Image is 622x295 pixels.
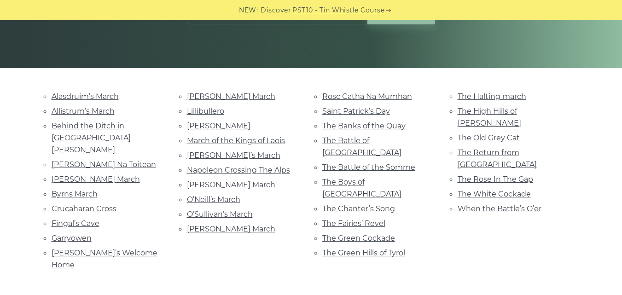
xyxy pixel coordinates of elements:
a: The White Cockade [458,190,531,198]
a: March of the Kings of Laois [187,136,285,145]
a: The Fairies’ Revel [322,219,385,228]
a: Alasdruim’s March [52,92,119,101]
a: Napoleon Crossing The Alps [187,166,290,174]
a: Garryowen [52,234,92,243]
a: The Green Hills of Tyrol [322,249,405,257]
a: Lillibullero [187,107,224,116]
a: O’Neill’s March [187,195,240,204]
a: Rosc Catha Na Mumhan [322,92,412,101]
a: The Return from [GEOGRAPHIC_DATA] [458,148,537,169]
span: Discover [261,5,291,16]
a: Saint Patrick’s Day [322,107,390,116]
a: Fingal’s Cave [52,219,99,228]
a: The Banks of the Quay [322,121,406,130]
a: The Boys of [GEOGRAPHIC_DATA] [322,178,401,198]
a: [PERSON_NAME] March [187,225,275,233]
a: The Green Cockade [322,234,395,243]
a: Byrns March [52,190,98,198]
a: The Battle of [GEOGRAPHIC_DATA] [322,136,401,157]
a: When the Battle’s O’er [458,204,541,213]
a: [PERSON_NAME]’s Welcome Home [52,249,157,269]
a: [PERSON_NAME] Na Toitean [52,160,156,169]
a: [PERSON_NAME] March [52,175,140,184]
a: The High Hills of [PERSON_NAME] [458,107,521,127]
a: Crucaharan Cross [52,204,116,213]
a: The Rose In The Gap [458,175,533,184]
a: The Halting march [458,92,526,101]
a: The Chanter’s Song [322,204,395,213]
a: Behind the Ditch in [GEOGRAPHIC_DATA] [PERSON_NAME] [52,121,131,154]
span: NEW: [239,5,258,16]
a: Allistrum’s March [52,107,115,116]
a: The Old Grey Cat [458,133,520,142]
a: [PERSON_NAME] March [187,92,275,101]
a: [PERSON_NAME] March [187,180,275,189]
a: [PERSON_NAME]’s March [187,151,280,160]
a: PST10 - Tin Whistle Course [292,5,384,16]
a: [PERSON_NAME] [187,121,250,130]
a: The Battle of the Somme [322,163,415,172]
a: O’Sullivan’s March [187,210,253,219]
